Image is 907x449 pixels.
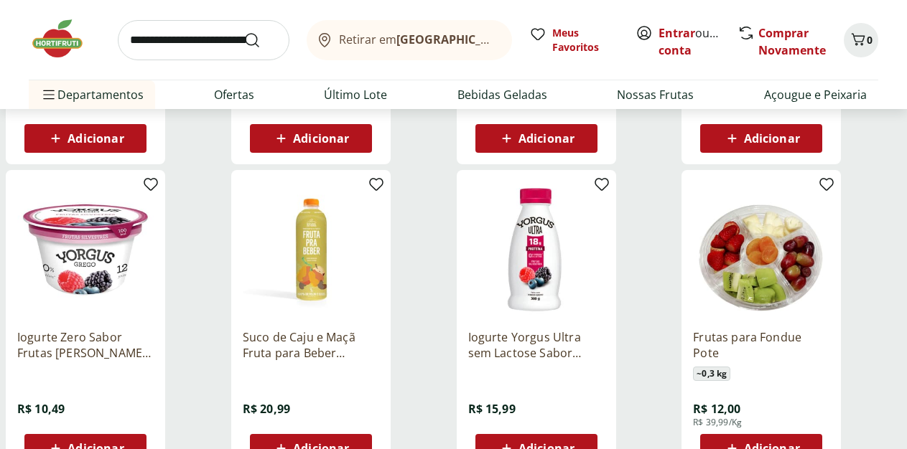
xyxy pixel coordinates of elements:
[250,124,372,153] button: Adicionar
[700,124,822,153] button: Adicionar
[339,33,498,46] span: Retirar em
[17,181,154,318] img: Iogurte Zero Sabor Frutas Silvestres Yorgus 130g
[468,181,605,318] img: Iogurte Yorgus Ultra sem Lactose Sabor Frutas Silvestres 300g
[764,86,867,103] a: Açougue e Peixaria
[243,181,379,318] img: Suco de Caju e Maçã Fruta para Beber Natural da Terra 1L
[475,124,597,153] button: Adicionar
[40,77,57,112] button: Menu
[693,417,742,428] span: R$ 39,99/Kg
[214,86,254,103] a: Ofertas
[17,401,65,417] span: R$ 10,49
[243,32,278,49] button: Submit Search
[867,33,873,47] span: 0
[844,23,878,57] button: Carrinho
[659,24,722,59] span: ou
[468,401,516,417] span: R$ 15,99
[396,32,638,47] b: [GEOGRAPHIC_DATA]/[GEOGRAPHIC_DATA]
[293,133,349,144] span: Adicionar
[40,77,144,112] span: Departamentos
[693,367,730,381] span: ~ 0,3 kg
[68,133,124,144] span: Adicionar
[457,86,547,103] a: Bebidas Geladas
[693,329,829,361] a: Frutas para Fondue Pote
[243,329,379,361] a: Suco de Caju e Maçã Fruta para Beber Natural da Terra 1L
[307,20,512,60] button: Retirar em[GEOGRAPHIC_DATA]/[GEOGRAPHIC_DATA]
[693,401,740,417] span: R$ 12,00
[552,26,618,55] span: Meus Favoritos
[744,133,800,144] span: Adicionar
[29,17,101,60] img: Hortifruti
[758,25,826,58] a: Comprar Novamente
[659,25,738,58] a: Criar conta
[518,133,575,144] span: Adicionar
[529,26,618,55] a: Meus Favoritos
[324,86,387,103] a: Último Lote
[118,20,289,60] input: search
[243,401,290,417] span: R$ 20,99
[659,25,695,41] a: Entrar
[24,124,146,153] button: Adicionar
[693,181,829,318] img: Frutas para Fondue Pote
[468,329,605,361] a: Iogurte Yorgus Ultra sem Lactose Sabor Frutas Silvestres 300g
[17,329,154,361] a: Iogurte Zero Sabor Frutas [PERSON_NAME] 130g
[617,86,694,103] a: Nossas Frutas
